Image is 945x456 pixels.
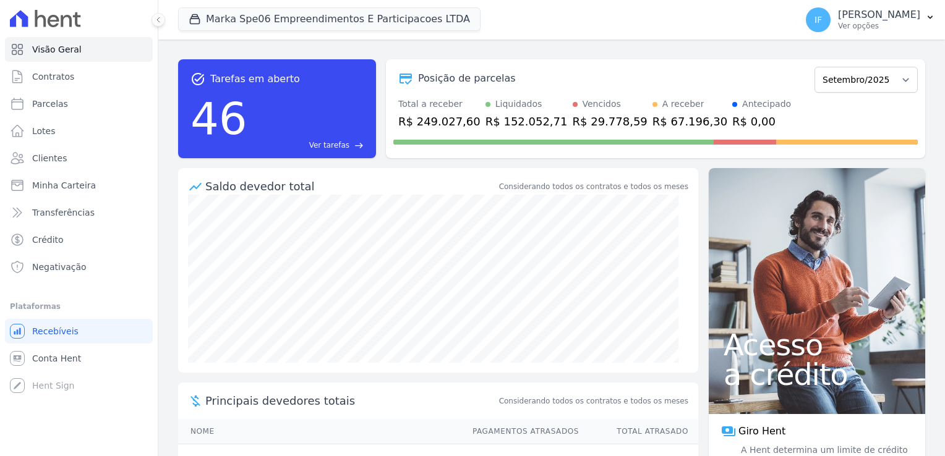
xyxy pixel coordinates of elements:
span: Clientes [32,152,67,164]
a: Visão Geral [5,37,153,62]
span: Recebíveis [32,325,79,337]
th: Total Atrasado [579,419,698,444]
a: Transferências [5,200,153,225]
div: Antecipado [742,98,791,111]
p: [PERSON_NAME] [838,9,920,21]
span: Parcelas [32,98,68,110]
a: Contratos [5,64,153,89]
p: Ver opções [838,21,920,31]
a: Crédito [5,227,153,252]
div: R$ 29.778,59 [573,113,648,130]
span: Conta Hent [32,352,81,365]
div: Vencidos [583,98,621,111]
span: Minha Carteira [32,179,96,192]
div: R$ 0,00 [732,113,791,130]
a: Recebíveis [5,319,153,344]
span: Negativação [32,261,87,273]
div: Total a receber [398,98,481,111]
span: Transferências [32,206,95,219]
div: R$ 152.052,71 [485,113,568,130]
a: Conta Hent [5,346,153,371]
span: Giro Hent [738,424,785,439]
th: Nome [178,419,461,444]
div: A receber [662,98,704,111]
button: Marka Spe06 Empreendimentos E Participacoes LTDA [178,7,481,31]
a: Clientes [5,146,153,171]
div: Saldo devedor total [205,178,497,195]
span: Crédito [32,234,64,246]
a: Ver tarefas east [252,140,364,151]
div: Plataformas [10,299,148,314]
div: Considerando todos os contratos e todos os meses [499,181,688,192]
a: Minha Carteira [5,173,153,198]
span: task_alt [190,72,205,87]
a: Negativação [5,255,153,279]
span: east [354,141,364,150]
a: Lotes [5,119,153,143]
div: 46 [190,87,247,151]
span: Visão Geral [32,43,82,56]
div: R$ 249.027,60 [398,113,481,130]
div: Liquidados [495,98,542,111]
div: Posição de parcelas [418,71,516,86]
span: Principais devedores totais [205,392,497,409]
span: Ver tarefas [309,140,349,151]
th: Pagamentos Atrasados [461,419,579,444]
button: IF [PERSON_NAME] Ver opções [796,2,945,37]
span: IF [815,15,822,24]
div: R$ 67.196,30 [652,113,727,130]
a: Parcelas [5,91,153,116]
span: Acesso [724,330,910,360]
span: a crédito [724,360,910,389]
span: Contratos [32,70,74,83]
span: Tarefas em aberto [210,72,300,87]
span: Lotes [32,125,56,137]
span: Considerando todos os contratos e todos os meses [499,395,688,407]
